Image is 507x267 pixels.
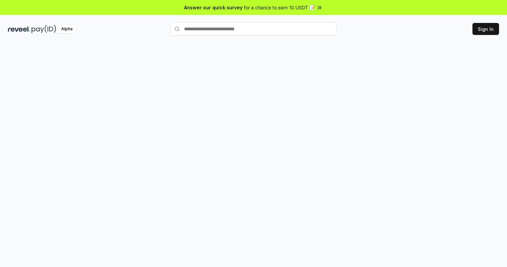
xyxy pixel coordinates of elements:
img: reveel_dark [8,25,30,33]
span: for a chance to earn 10 USDT 📝 [244,4,315,11]
div: Alpha [57,25,76,33]
button: Sign In [472,23,499,35]
img: pay_id [32,25,56,33]
span: Answer our quick survey [184,4,243,11]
